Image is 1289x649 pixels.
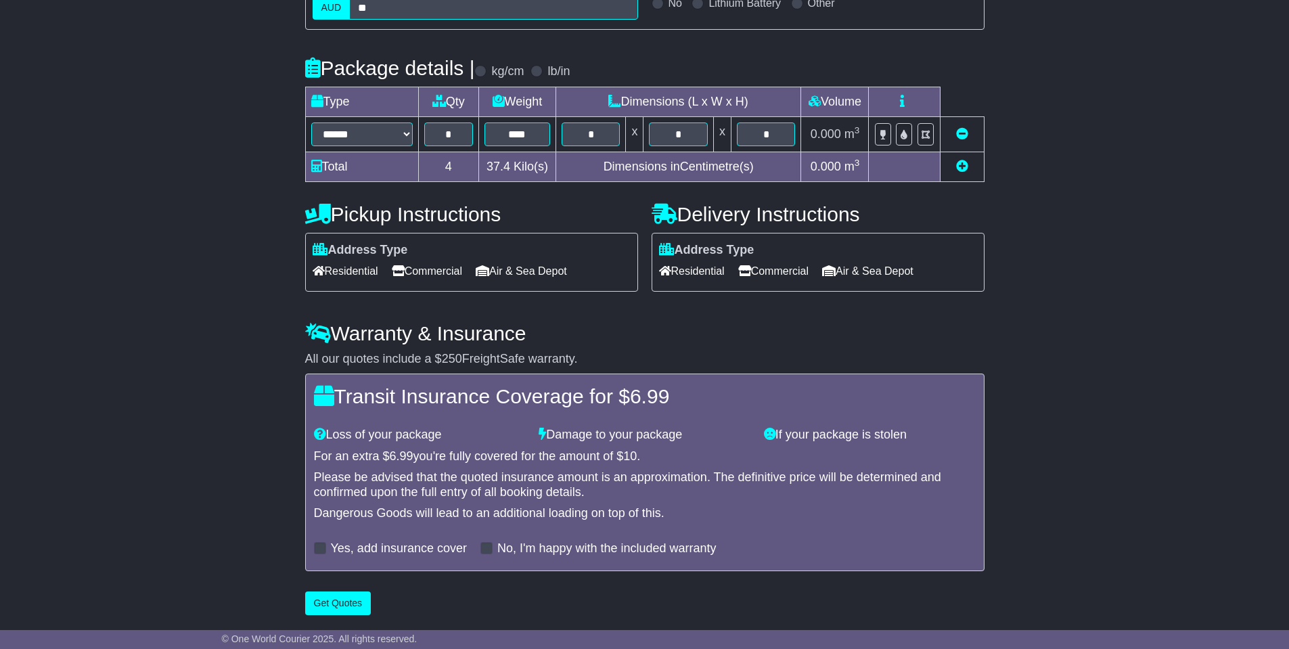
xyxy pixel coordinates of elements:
[487,160,510,173] span: 37.4
[623,449,637,463] span: 10
[659,261,725,282] span: Residential
[305,87,418,116] td: Type
[314,385,976,407] h4: Transit Insurance Coverage for $
[855,158,860,168] sup: 3
[811,127,841,141] span: 0.000
[418,152,478,181] td: 4
[390,449,413,463] span: 6.99
[811,160,841,173] span: 0.000
[630,385,669,407] span: 6.99
[491,64,524,79] label: kg/cm
[314,506,976,521] div: Dangerous Goods will lead to an additional loading on top of this.
[392,261,462,282] span: Commercial
[497,541,717,556] label: No, I'm happy with the included warranty
[478,152,556,181] td: Kilo(s)
[956,160,968,173] a: Add new item
[314,470,976,499] div: Please be advised that the quoted insurance amount is an approximation. The definitive price will...
[956,127,968,141] a: Remove this item
[305,152,418,181] td: Total
[801,87,869,116] td: Volume
[556,87,801,116] td: Dimensions (L x W x H)
[418,87,478,116] td: Qty
[478,87,556,116] td: Weight
[659,243,754,258] label: Address Type
[313,261,378,282] span: Residential
[222,633,417,644] span: © One World Courier 2025. All rights reserved.
[713,116,731,152] td: x
[844,160,860,173] span: m
[314,449,976,464] div: For an extra $ you're fully covered for the amount of $ .
[556,152,801,181] td: Dimensions in Centimetre(s)
[305,352,985,367] div: All our quotes include a $ FreightSafe warranty.
[757,428,982,443] div: If your package is stolen
[305,57,475,79] h4: Package details |
[738,261,809,282] span: Commercial
[313,243,408,258] label: Address Type
[331,541,467,556] label: Yes, add insurance cover
[855,125,860,135] sup: 3
[822,261,913,282] span: Air & Sea Depot
[305,203,638,225] h4: Pickup Instructions
[652,203,985,225] h4: Delivery Instructions
[547,64,570,79] label: lb/in
[307,428,533,443] div: Loss of your package
[532,428,757,443] div: Damage to your package
[305,591,371,615] button: Get Quotes
[476,261,567,282] span: Air & Sea Depot
[844,127,860,141] span: m
[626,116,643,152] td: x
[442,352,462,365] span: 250
[305,322,985,344] h4: Warranty & Insurance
